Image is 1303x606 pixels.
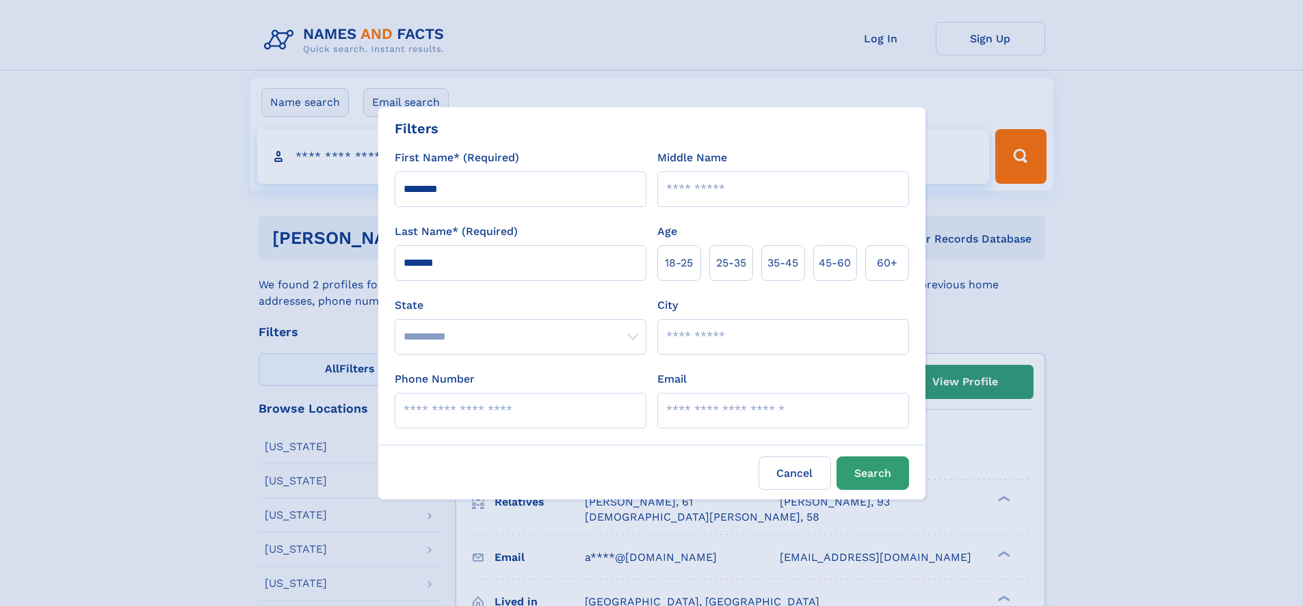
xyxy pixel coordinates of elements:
span: 60+ [877,255,897,271]
label: State [395,297,646,314]
label: Age [657,223,677,240]
div: Filters [395,118,438,139]
span: 45‑60 [819,255,851,271]
button: Search [837,456,909,490]
label: Phone Number [395,371,475,387]
label: City [657,297,678,314]
label: Cancel [759,456,831,490]
span: 18‑25 [665,255,693,271]
label: Last Name* (Required) [395,223,518,240]
label: Email [657,371,687,387]
span: 35‑45 [767,255,798,271]
label: Middle Name [657,150,727,166]
span: 25‑35 [716,255,746,271]
label: First Name* (Required) [395,150,519,166]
